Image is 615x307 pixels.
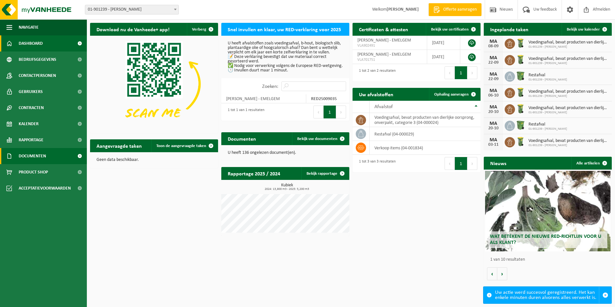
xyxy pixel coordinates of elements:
[528,144,609,147] span: 01-901239 - [PERSON_NAME]
[487,77,500,81] div: 22-09
[187,23,217,36] button: Verberg
[19,84,43,100] span: Gebruikers
[313,106,324,118] button: Previous
[85,5,179,14] span: 01-901239 - PAUWELIJN ARNOLD - EMELGEM
[311,97,337,101] strong: RED25009035
[467,66,477,79] button: Next
[221,23,347,35] h2: Snel invullen en klaar, uw RED-verklaring voor 2025
[495,287,599,303] div: Uw actie werd succesvol geregistreerd. Het kan enkele minuten duren alvorens alles verwerkt is.
[490,234,601,245] span: Wat betekent de nieuwe RED-richtlijn voor u als klant?
[487,137,500,143] div: MA
[19,180,71,196] span: Acceptatievoorwaarden
[528,78,567,82] span: 01-901239 - [PERSON_NAME]
[515,54,526,65] img: WB-0140-HPE-GN-50
[528,56,609,61] span: Voedingsafval, bevat producten van dierlijke oorsprong, onverpakt, categorie 3
[192,27,206,32] span: Verberg
[515,103,526,114] img: WB-0140-HPE-GN-50
[356,156,396,171] div: 1 tot 3 van 3 resultaten
[455,157,467,170] button: 1
[528,138,609,144] span: Voedingsafval, bevat producten van dierlijke oorsprong, onverpakt, categorie 3
[370,127,481,141] td: restafval (04-000029)
[357,43,422,48] span: VLA902491
[90,36,218,132] img: Download de VHEPlus App
[528,45,609,49] span: 01-901239 - [PERSON_NAME]
[221,167,287,180] h2: Rapportage 2025 / 2024
[487,44,500,49] div: 08-09
[90,139,148,152] h2: Aangevraagde taken
[487,110,500,114] div: 20-10
[487,88,500,93] div: MA
[434,92,469,97] span: Ophaling aanvragen
[357,57,422,62] span: VLA701751
[262,84,278,89] label: Zoeken:
[151,139,217,152] a: Toon de aangevraagde taken
[515,120,526,131] img: WB-0370-HPE-GN-50
[515,70,526,81] img: WB-0370-HPE-GN-50
[515,87,526,98] img: WB-0140-HPE-GN-50
[487,39,500,44] div: MA
[221,132,262,145] h2: Documenten
[19,68,56,84] span: Contactpersonen
[487,72,500,77] div: MA
[225,183,349,191] h3: Kubiek
[156,144,206,148] span: Toon de aangevraagde taken
[357,38,411,43] span: [PERSON_NAME] - EMELGEM
[228,41,343,73] p: U heeft afvalstoffen zoals voedingsafval, b-hout, biologisch slib, plantaardige olie of hoogcalor...
[336,106,346,118] button: Next
[445,157,455,170] button: Previous
[324,106,336,118] button: 1
[353,88,400,100] h2: Uw afvalstoffen
[515,38,526,49] img: WB-0140-HPE-GN-50
[427,50,460,64] td: [DATE]
[487,93,500,98] div: 06-10
[370,113,481,127] td: voedingsafval, bevat producten van dierlijke oorsprong, onverpakt, categorie 3 (04-000024)
[515,136,526,147] img: WB-0140-HPE-GN-50
[487,105,500,110] div: MA
[487,126,500,131] div: 20-10
[528,127,567,131] span: 01-901239 - [PERSON_NAME]
[96,158,212,162] p: Geen data beschikbaar.
[357,52,411,57] span: [PERSON_NAME] - EMELGEM
[19,35,43,51] span: Dashboard
[428,3,482,16] a: Offerte aanvragen
[497,267,507,280] button: Volgende
[427,36,460,50] td: [DATE]
[528,73,567,78] span: Restafval
[484,23,535,35] h2: Ingeplande taken
[442,6,478,13] span: Offerte aanvragen
[528,40,609,45] span: Voedingsafval, bevat producten van dierlijke oorsprong, onverpakt, categorie 3
[19,132,43,148] span: Rapportage
[353,23,415,35] h2: Certificaten & attesten
[19,148,46,164] span: Documenten
[528,111,609,115] span: 01-901239 - [PERSON_NAME]
[19,116,39,132] span: Kalender
[297,137,337,141] span: Bekijk uw documenten
[455,66,467,79] button: 1
[19,51,56,68] span: Bedrijfsgegevens
[426,23,480,36] a: Bekijk uw certificaten
[487,267,497,280] button: Vorige
[19,19,39,35] span: Navigatie
[490,257,609,262] p: 1 van 10 resultaten
[487,55,500,60] div: MA
[487,143,500,147] div: 03-11
[487,121,500,126] div: MA
[528,122,567,127] span: Restafval
[429,88,480,101] a: Ophaling aanvragen
[301,167,349,180] a: Bekijk rapportage
[484,157,513,169] h2: Nieuws
[370,141,481,155] td: verkoop items (04-001834)
[571,157,611,170] a: Alle artikelen
[374,104,393,109] span: Afvalstof
[292,132,349,145] a: Bekijk uw documenten
[567,27,600,32] span: Bekijk uw kalender
[387,7,419,12] strong: [PERSON_NAME]
[90,23,176,35] h2: Download nu de Vanheede+ app!
[467,157,477,170] button: Next
[445,66,455,79] button: Previous
[562,23,611,36] a: Bekijk uw kalender
[19,100,44,116] span: Contracten
[487,60,500,65] div: 22-09
[225,188,349,191] span: 2024: 13,800 m3 - 2025: 5,200 m3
